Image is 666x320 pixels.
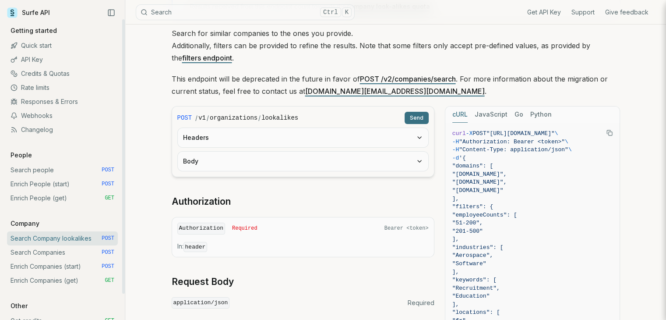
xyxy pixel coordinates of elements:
[452,260,486,267] span: "Software"
[472,130,486,137] span: POST
[459,146,568,153] span: "Content-Type: application/json"
[7,245,118,260] a: Search Companies POST
[7,177,118,191] a: Enrich People (start) POST
[102,167,114,174] span: POST
[7,302,31,310] p: Other
[178,152,428,171] button: Body
[320,7,341,17] kbd: Ctrl
[452,236,459,242] span: ],
[198,114,206,122] code: v1
[452,130,466,137] span: curl
[102,235,114,242] span: POST
[7,219,43,228] p: Company
[452,228,483,235] span: "201-500"
[452,269,459,275] span: ],
[172,73,620,97] p: This endpoint will be deprecated in the future in favor of . For more information about the migra...
[452,163,493,169] span: "domains": [
[555,130,558,137] span: \
[177,114,192,122] span: POST
[486,130,555,137] span: "[URL][DOMAIN_NAME]"
[452,155,459,161] span: -d
[408,299,434,307] span: Required
[102,249,114,256] span: POST
[568,146,572,153] span: \
[7,163,118,177] a: Search people POST
[7,123,118,137] a: Changelog
[452,285,500,292] span: "Recruitment",
[7,151,35,160] p: People
[261,114,298,122] code: lookalikes
[452,203,493,210] span: "filters": {
[177,223,225,235] code: Authorization
[7,191,118,205] a: Enrich People (get) GET
[172,196,231,208] a: Authorization
[452,301,459,308] span: ],
[182,53,232,62] a: filters endpoint
[452,179,507,185] span: "[DOMAIN_NAME]",
[571,8,595,17] a: Support
[452,220,483,226] span: "51-200",
[605,8,648,17] a: Give feedback
[452,244,504,251] span: "industries": [
[452,196,459,202] span: ],
[178,128,428,147] button: Headers
[105,195,114,202] span: GET
[459,155,466,161] span: '{
[7,26,60,35] p: Getting started
[7,231,118,245] a: Search Company lookalikes POST
[405,112,429,124] button: Send
[7,274,118,288] a: Enrich Companies (get) GET
[172,297,230,309] code: application/json
[452,139,459,145] span: -H
[207,114,209,122] span: /
[452,146,459,153] span: -H
[102,263,114,270] span: POST
[452,187,504,194] span: "[DOMAIN_NAME]"
[7,6,50,19] a: Surfe API
[7,67,118,81] a: Credits & Quotas
[172,27,620,64] p: Search for similar companies to the ones you provide. Additionally, filters can be provided to re...
[452,277,497,283] span: "keywords": [
[7,260,118,274] a: Enrich Companies (start) POST
[7,53,118,67] a: API Key
[177,242,429,252] p: In:
[172,276,234,288] a: Request Body
[7,95,118,109] a: Responses & Errors
[7,109,118,123] a: Webhooks
[105,6,118,19] button: Collapse Sidebar
[530,107,552,123] button: Python
[459,139,565,145] span: "Authorization: Bearer <token>"
[305,87,485,96] a: [DOMAIN_NAME][EMAIL_ADDRESS][DOMAIN_NAME]
[527,8,561,17] a: Get API Key
[7,81,118,95] a: Rate limits
[258,114,261,122] span: /
[603,126,616,139] button: Copy Text
[475,107,507,123] button: JavaScript
[384,225,429,232] span: Bearer <token>
[7,39,118,53] a: Quick start
[452,212,517,218] span: "employeeCounts": [
[105,277,114,284] span: GET
[452,252,493,259] span: "Aerospace",
[466,130,473,137] span: -X
[565,139,568,145] span: \
[514,107,523,123] button: Go
[452,293,490,299] span: "Education"
[136,4,355,20] button: SearchCtrlK
[452,171,507,178] span: "[DOMAIN_NAME]",
[210,114,257,122] code: organizations
[232,225,257,232] span: Required
[360,75,456,83] a: POST /v2/companies/search
[195,114,197,122] span: /
[102,181,114,188] span: POST
[342,7,352,17] kbd: K
[183,242,208,252] code: header
[452,107,468,123] button: cURL
[452,309,500,316] span: "locations": [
